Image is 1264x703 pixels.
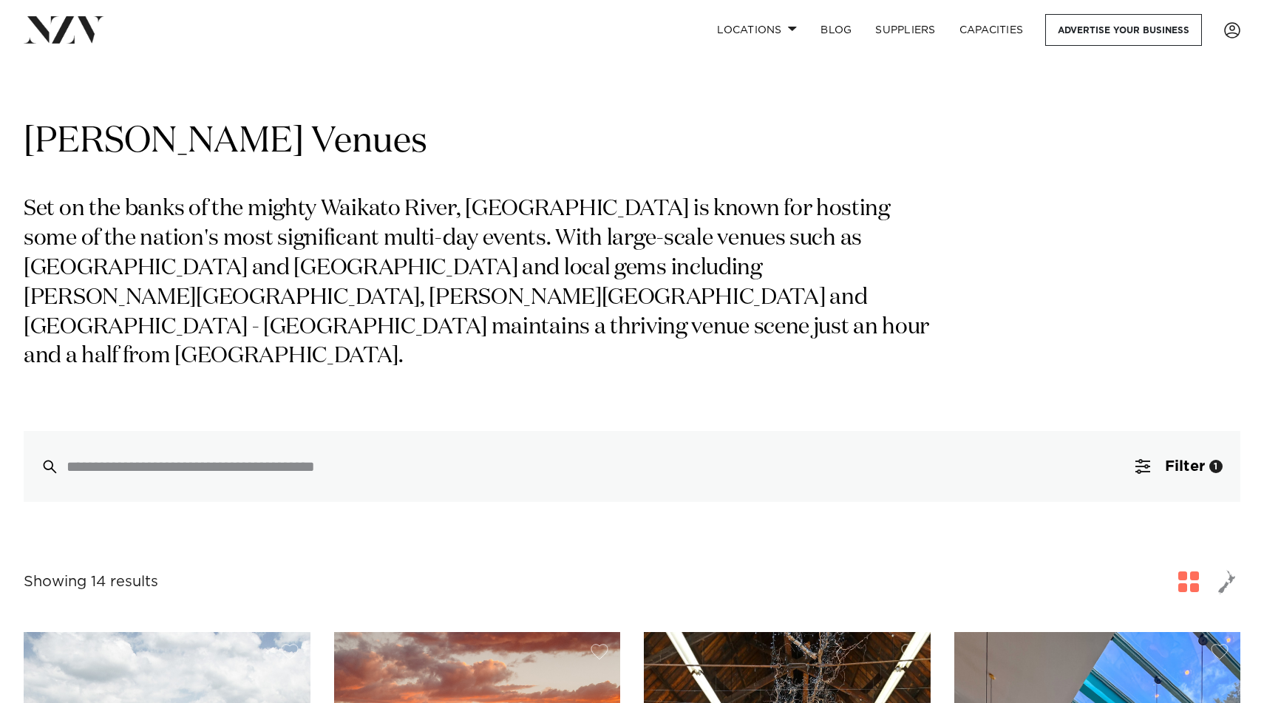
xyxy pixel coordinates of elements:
a: Locations [705,14,809,46]
h1: [PERSON_NAME] Venues [24,119,1240,166]
span: Filter [1165,459,1205,474]
div: 1 [1209,460,1223,473]
button: Filter1 [1118,431,1240,502]
a: SUPPLIERS [863,14,947,46]
p: Set on the banks of the mighty Waikato River, [GEOGRAPHIC_DATA] is known for hosting some of the ... [24,195,937,372]
a: Advertise your business [1045,14,1202,46]
a: BLOG [809,14,863,46]
div: Showing 14 results [24,571,158,594]
a: Capacities [948,14,1036,46]
img: nzv-logo.png [24,16,104,43]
